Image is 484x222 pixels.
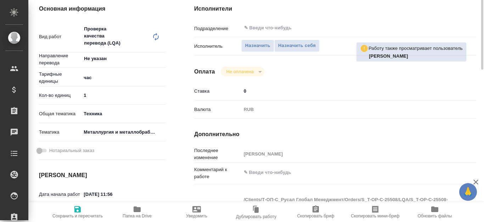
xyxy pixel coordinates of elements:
button: Уведомить [167,202,226,222]
span: Уведомить [186,214,207,218]
p: Направление перевода [39,52,81,66]
p: Тематика [39,129,81,136]
p: Дата начала работ [39,191,81,198]
div: RUB [241,104,453,116]
p: Тарифные единицы [39,71,81,85]
p: Работу также просматривает пользователь [368,45,463,52]
p: Общая тематика [39,110,81,117]
h4: Дополнительно [194,130,476,139]
span: Скопировать бриф [297,214,334,218]
p: Кол-во единиц [39,92,81,99]
span: Сохранить и пересчитать [52,214,103,218]
h4: Основная информация [39,5,166,13]
span: Назначить [245,42,270,50]
p: Комментарий к работе [194,166,241,180]
button: Не оплачена [224,69,256,75]
input: ✎ Введи что-нибудь [241,86,453,96]
p: Журавлева Александра [369,53,463,60]
span: Дублировать работу [236,214,276,219]
button: Назначить [241,40,274,52]
p: Последнее изменение [194,147,241,161]
button: Скопировать мини-бриф [345,202,405,222]
input: Пустое поле [241,149,453,159]
button: Папка на Drive [107,202,167,222]
p: Валюта [194,106,241,113]
h4: Исполнители [194,5,476,13]
p: Подразделение [194,25,241,32]
button: Open [449,27,450,29]
button: Open [162,58,163,59]
span: Папка на Drive [123,214,152,218]
span: Нотариальный заказ [49,147,94,154]
span: 🙏 [462,185,474,199]
div: Техника [81,108,166,120]
h4: Оплата [194,68,215,76]
p: Вид работ [39,33,81,40]
span: Обновить файлы [418,214,452,218]
span: Скопировать мини-бриф [351,214,399,218]
button: Скопировать бриф [286,202,345,222]
button: Сохранить и пересчитать [48,202,107,222]
div: Металлургия и металлобработка [81,126,166,138]
p: Исполнитель [194,43,241,50]
button: 🙏 [459,183,477,201]
input: ✎ Введи что-нибудь [81,90,166,100]
input: ✎ Введи что-нибудь [243,24,427,32]
div: Не оплачена [221,67,264,76]
p: Путь на drive [194,200,241,208]
button: Обновить файлы [405,202,465,222]
button: Дублировать работу [226,202,286,222]
input: ✎ Введи что-нибудь [81,189,143,199]
textarea: /Clients/Т-ОП-С_Русал Глобал Менеджмент/Orders/S_T-OP-C-25508/LQA/S_T-OP-C-25508-WK-011 [241,194,453,213]
b: [PERSON_NAME] [369,53,408,59]
h4: [PERSON_NAME] [39,171,166,180]
p: Ставка [194,88,241,95]
span: Назначить себя [278,42,316,50]
button: Назначить себя [274,40,320,52]
div: час [81,72,166,84]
